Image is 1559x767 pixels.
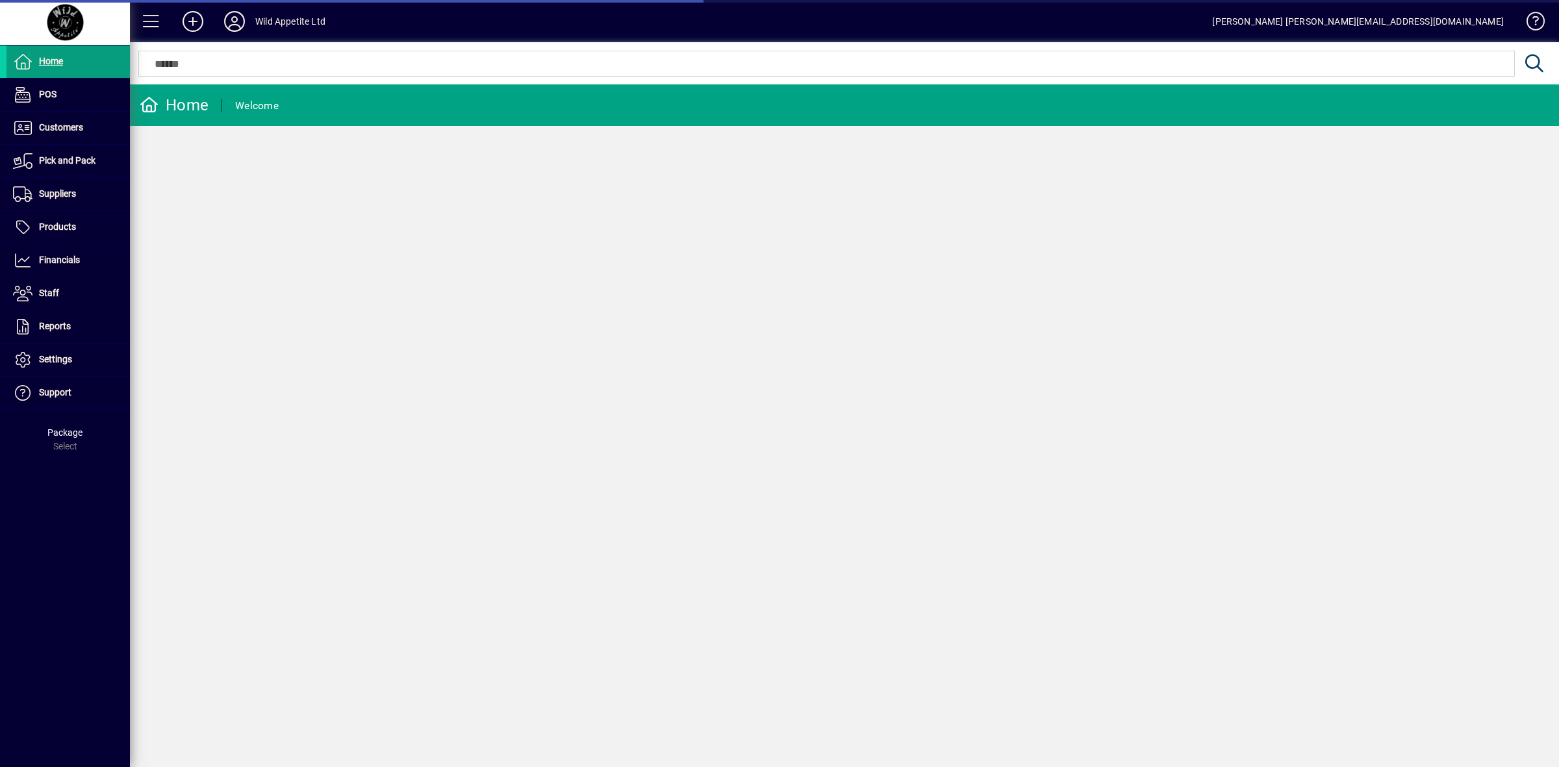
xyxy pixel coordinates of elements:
[235,95,279,116] div: Welcome
[39,255,80,265] span: Financials
[255,11,325,32] div: Wild Appetite Ltd
[39,122,83,132] span: Customers
[140,95,209,116] div: Home
[1517,3,1543,45] a: Knowledge Base
[6,211,130,244] a: Products
[39,56,63,66] span: Home
[172,10,214,33] button: Add
[1212,11,1504,32] div: [PERSON_NAME] [PERSON_NAME][EMAIL_ADDRESS][DOMAIN_NAME]
[39,89,57,99] span: POS
[6,178,130,210] a: Suppliers
[39,221,76,232] span: Products
[39,354,72,364] span: Settings
[6,310,130,343] a: Reports
[39,288,59,298] span: Staff
[6,377,130,409] a: Support
[39,321,71,331] span: Reports
[39,387,71,397] span: Support
[6,112,130,144] a: Customers
[6,145,130,177] a: Pick and Pack
[39,188,76,199] span: Suppliers
[6,244,130,277] a: Financials
[6,277,130,310] a: Staff
[39,155,95,166] span: Pick and Pack
[214,10,255,33] button: Profile
[47,427,82,438] span: Package
[6,344,130,376] a: Settings
[6,79,130,111] a: POS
